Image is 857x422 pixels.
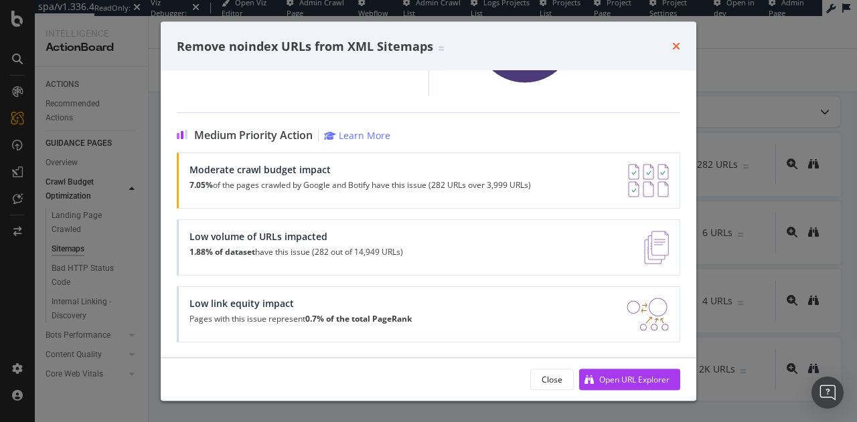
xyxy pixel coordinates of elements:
span: Remove noindex URLs from XML Sitemaps [177,37,433,54]
div: modal [161,21,696,401]
div: Low volume of URLs impacted [189,231,403,243]
p: have this issue (282 out of 14,949 URLs) [189,248,403,257]
p: of the pages crawled by Google and Botify have this issue (282 URLs over 3,999 URLs) [189,181,531,191]
a: Learn More [324,130,390,142]
img: Equal [439,46,444,50]
p: Pages with this issue represent [189,315,412,324]
button: Open URL Explorer [579,368,680,390]
div: Open URL Explorer [599,373,670,385]
img: e5DMFwAAAABJRU5ErkJggg== [644,231,669,265]
div: Close [542,373,562,385]
div: Open Intercom Messenger [811,377,844,409]
strong: 0.7% of the total PageRank [305,314,412,325]
strong: 1.88% of dataset [189,247,255,258]
img: DDxVyA23.png [627,298,669,332]
div: Learn More [339,130,390,142]
div: times [672,37,680,55]
button: Close [530,368,574,390]
strong: 7.05% [189,180,213,191]
img: AY0oso9MOvYAAAAASUVORK5CYII= [628,165,669,198]
div: Low link equity impact [189,298,412,310]
span: Medium Priority Action [194,130,313,142]
div: Moderate crawl budget impact [189,165,531,176]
